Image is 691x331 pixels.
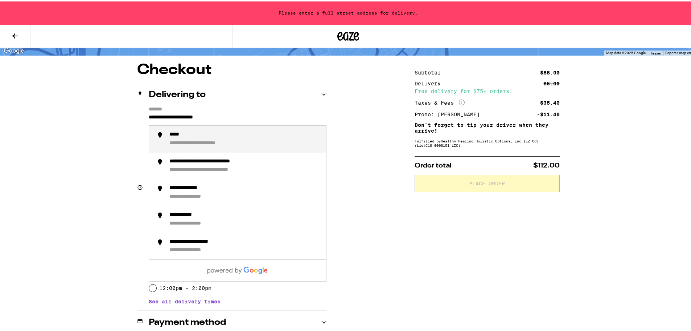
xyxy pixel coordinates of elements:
[469,179,505,185] span: Place Order
[415,80,446,85] div: Delivery
[540,99,560,104] div: $35.40
[415,110,485,116] div: Promo: [PERSON_NAME]
[606,49,646,53] span: Map data ©2025 Google
[415,137,560,146] div: Fulfilled by Healthy Healing Holistic Options, Inc (EZ OC) (Lic# C10-0000151-LIC )
[415,87,560,92] div: Free delivery for $75+ orders!
[4,5,52,11] span: Hi. Need any help?
[415,173,560,191] button: Place Order
[415,161,452,167] span: Order total
[533,161,560,167] span: $112.00
[159,284,211,290] label: 12:00pm - 2:00pm
[2,45,26,54] img: Google
[537,110,560,116] div: -$11.40
[415,98,465,105] div: Taxes & Fees
[415,69,446,74] div: Subtotal
[540,69,560,74] div: $88.00
[543,80,560,85] div: $5.00
[650,49,661,54] a: Terms
[149,89,206,98] h2: Delivering to
[149,317,226,326] h2: Payment method
[137,61,326,76] h1: Checkout
[149,298,221,303] button: See all delivery times
[415,121,560,132] p: Don't forget to tip your driver when they arrive!
[2,45,26,54] a: Open this area in Google Maps (opens a new window)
